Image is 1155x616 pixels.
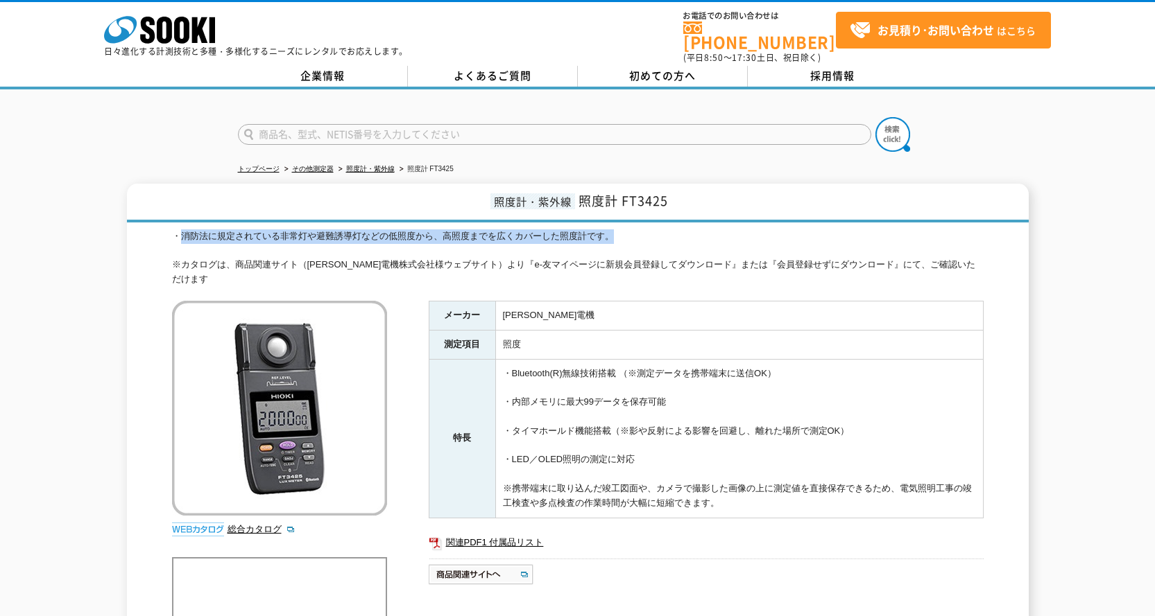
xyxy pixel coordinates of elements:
a: 初めての方へ [578,66,748,87]
a: 総合カタログ [228,524,296,534]
img: 照度計 FT3425 [172,301,387,516]
a: 照度計・紫外線 [346,165,395,173]
p: 日々進化する計測技術と多種・多様化するニーズにレンタルでお応えします。 [104,47,408,55]
td: [PERSON_NAME]電機 [495,301,983,331]
a: 企業情報 [238,66,408,87]
span: 照度計 FT3425 [579,191,668,210]
a: 採用情報 [748,66,918,87]
li: 照度計 FT3425 [397,162,454,177]
span: お電話でのお問い合わせは [683,12,836,20]
strong: お見積り･お問い合わせ [878,21,994,38]
th: 特長 [429,359,495,518]
span: 17:30 [732,51,757,64]
span: 照度計・紫外線 [490,193,575,209]
span: 8:50 [704,51,724,64]
span: はこちら [850,20,1036,41]
div: ・消防法に規定されている非常灯や避難誘導灯などの低照度から、高照度までを広くカバーした照度計です。 ※カタログは、商品関連サイト（[PERSON_NAME]電機株式会社様ウェブサイト）より『e-... [172,229,984,287]
td: 照度 [495,330,983,359]
a: [PHONE_NUMBER] [683,21,836,50]
img: webカタログ [172,522,224,536]
span: (平日 ～ 土日、祝日除く) [683,51,821,64]
th: メーカー [429,301,495,331]
a: 関連PDF1 付属品リスト [429,534,984,552]
a: トップページ [238,165,280,173]
th: 測定項目 [429,330,495,359]
img: 商品関連サイトへ [429,563,535,586]
td: ・Bluetooth(R)無線技術搭載 （※測定データを携帯端末に送信OK） ・内部メモリに最大99データを保存可能 ・タイマホールド機能搭載（※影や反射による影響を回避し、離れた場所で測定OK... [495,359,983,518]
a: その他測定器 [292,165,334,173]
input: 商品名、型式、NETIS番号を入力してください [238,124,871,145]
img: btn_search.png [875,117,910,152]
a: お見積り･お問い合わせはこちら [836,12,1051,49]
a: よくあるご質問 [408,66,578,87]
span: 初めての方へ [629,68,696,83]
